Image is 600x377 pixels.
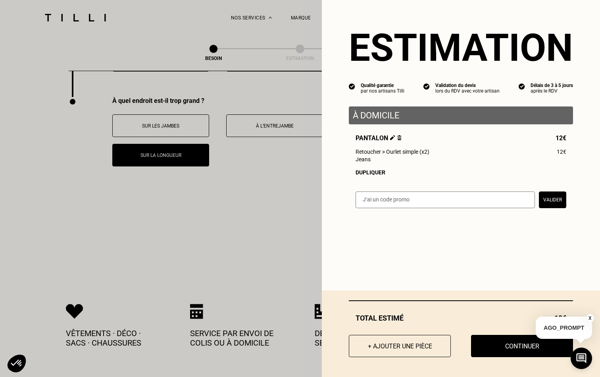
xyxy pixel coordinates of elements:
[435,83,500,88] div: Validation du devis
[349,335,451,357] button: + Ajouter une pièce
[531,88,573,94] div: après le RDV
[361,88,404,94] div: par nos artisans Tilli
[361,83,404,88] div: Qualité garantie
[539,191,566,208] button: Valider
[586,314,594,323] button: X
[356,149,429,155] span: Retoucher > Ourlet simple (x2)
[356,156,371,162] span: Jeans
[390,135,395,140] img: Éditer
[349,25,573,70] section: Estimation
[557,149,566,155] span: 12€
[519,83,525,90] img: icon list info
[423,83,430,90] img: icon list info
[435,88,500,94] div: lors du RDV avec votre artisan
[531,83,573,88] div: Délais de 3 à 5 jours
[536,317,592,339] p: AGO_PROMPT
[349,314,573,322] div: Total estimé
[356,191,535,208] input: J‘ai un code promo
[471,335,573,357] button: Continuer
[349,83,355,90] img: icon list info
[356,169,566,176] div: Dupliquer
[356,134,402,142] span: Pantalon
[353,110,569,120] p: À domicile
[397,135,402,140] img: Supprimer
[556,134,566,142] span: 12€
